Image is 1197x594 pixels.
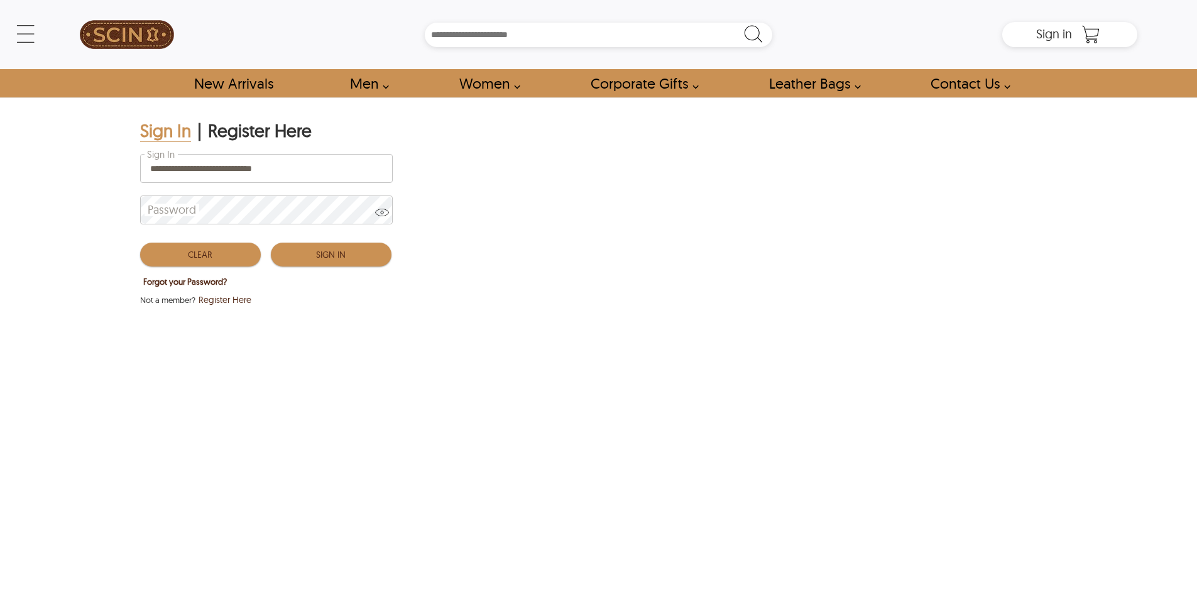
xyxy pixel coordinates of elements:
[1036,26,1072,41] span: Sign in
[60,6,194,63] a: SCIN
[80,6,174,63] img: SCIN
[140,243,261,267] button: Clear
[199,294,251,306] span: Register Here
[134,311,297,339] iframe: Sign in with Google Button
[755,69,868,97] a: Shop Leather Bags
[1078,25,1103,44] a: Shopping Cart
[140,119,191,142] div: Sign In
[576,69,706,97] a: Shop Leather Corporate Gifts
[197,119,202,142] div: |
[208,119,312,142] div: Register Here
[445,69,527,97] a: Shop Women Leather Jackets
[1036,30,1072,40] a: Sign in
[297,312,448,338] iframe: fb:login_button Facebook Social Plugin
[140,273,230,290] button: Forgot your Password?
[180,69,287,97] a: Shop New Arrivals
[336,69,396,97] a: shop men's leather jackets
[271,243,391,267] button: Sign In
[140,294,195,306] span: Not a member?
[916,69,1017,97] a: contact-us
